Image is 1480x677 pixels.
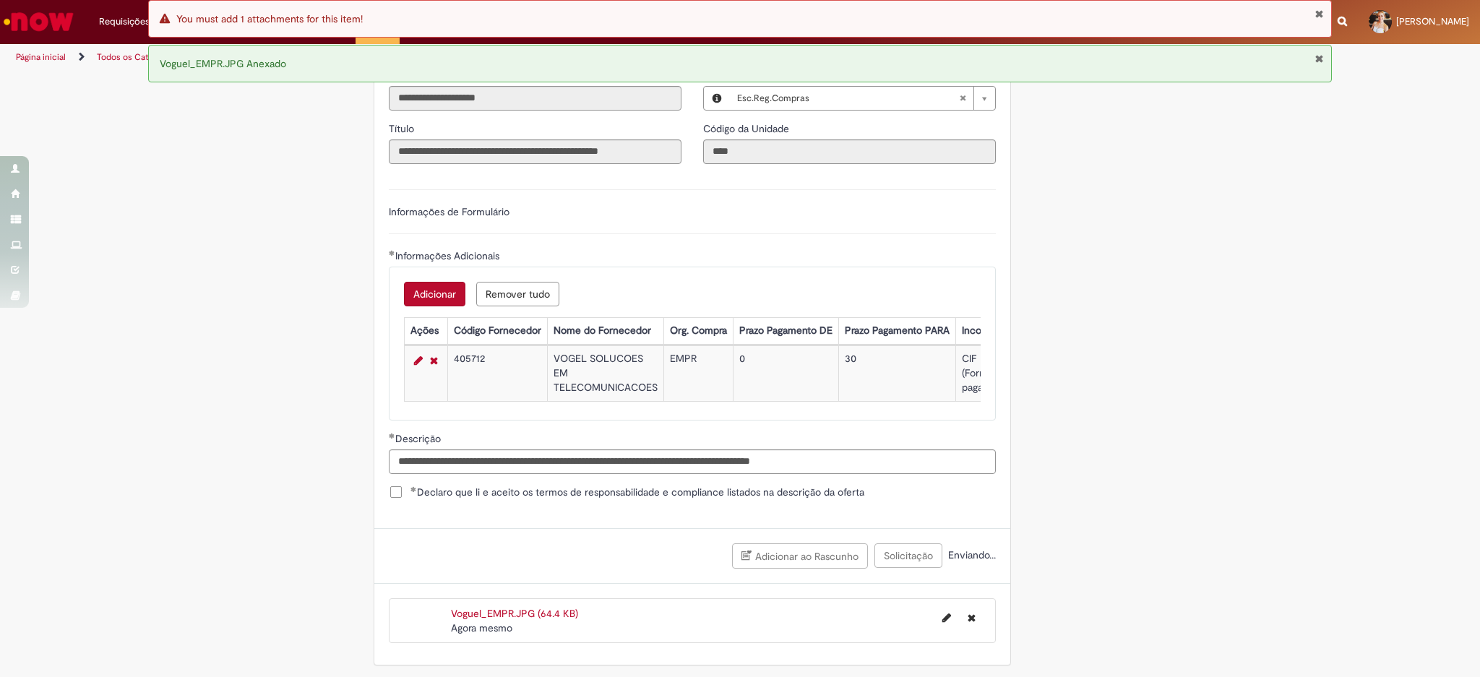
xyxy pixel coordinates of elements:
img: ServiceNow [1,7,76,36]
th: Org. Compra [663,317,733,344]
button: Remove all rows for Informações Adicionais [476,282,559,306]
th: Prazo Pagamento DE [733,317,838,344]
th: Nome do Fornecedor [547,317,663,344]
span: Obrigatório Preenchido [410,486,417,492]
th: Prazo Pagamento PARA [838,317,955,344]
label: Somente leitura - Título [389,121,417,136]
span: You must add 1 attachments for this item! [176,12,363,25]
span: Enviando... [945,548,996,561]
time: 29/08/2025 12:42:02 [451,621,512,634]
ul: Trilhas de página [11,44,976,71]
td: 405712 [447,345,547,401]
a: Página inicial [16,51,66,63]
td: 30 [838,345,955,401]
span: Declaro que li e aceito os termos de responsabilidade e compliance listados na descrição da oferta [410,485,864,499]
span: Esc.Reg.Compras [737,87,959,110]
button: Fechar Notificação [1315,8,1324,20]
td: 0 [733,345,838,401]
span: Obrigatório Preenchido [389,433,395,439]
button: Fechar Notificação [1315,53,1324,64]
td: CIF (Fornecedor paga Frete) [955,345,1023,401]
a: Remover linha 1 [426,352,442,369]
span: Somente leitura - Código da Unidade [703,122,792,135]
span: Somente leitura - Título [389,122,417,135]
a: Esc.Reg.ComprasLimpar campo Local [730,87,995,110]
input: Título [389,139,681,164]
button: Add a row for Informações Adicionais [404,282,465,306]
label: Informações de Formulário [389,205,509,218]
button: Local, Visualizar este registro Esc.Reg.Compras [704,87,730,110]
span: Requisições [99,14,150,29]
label: Somente leitura - Código da Unidade [703,121,792,136]
span: Voguel_EMPR.JPG Anexado [160,57,286,70]
input: Código da Unidade [703,139,996,164]
a: Todos os Catálogos [97,51,173,63]
td: VOGEL SOLUCOES EM TELECOMUNICACOES [547,345,663,401]
span: Agora mesmo [451,621,512,634]
span: Informações Adicionais [395,249,502,262]
a: Editar Linha 1 [410,352,426,369]
button: Editar nome de arquivo Voguel_EMPR.JPG [934,606,960,629]
th: Ações [404,317,447,344]
abbr: Limpar campo Local [952,87,973,110]
th: Código Fornecedor [447,317,547,344]
input: Descrição [389,449,996,474]
button: Excluir Voguel_EMPR.JPG [959,606,984,629]
th: Incoterms [955,317,1023,344]
span: Descrição [395,432,444,445]
input: Email [389,86,681,111]
span: [PERSON_NAME] [1396,15,1469,27]
span: Obrigatório Preenchido [389,250,395,256]
td: EMPR [663,345,733,401]
a: Voguel_EMPR.JPG (64.4 KB) [451,607,578,620]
